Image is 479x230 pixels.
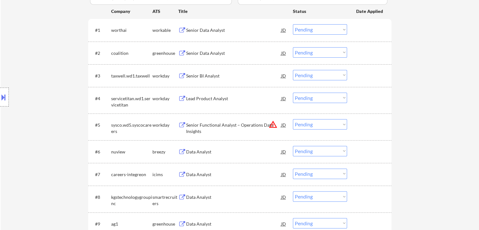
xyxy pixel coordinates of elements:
div: Senior Data Analyst [186,27,281,33]
div: Data Analyst [186,221,281,227]
div: Title [178,8,287,14]
div: Status [293,5,347,17]
div: #1 [95,27,106,33]
div: Data Analyst [186,194,281,200]
div: Company [111,8,152,14]
div: Date Applied [356,8,384,14]
div: coalition [111,50,152,56]
div: ag1 [111,221,152,227]
div: JD [281,191,287,203]
div: Lead Product Analyst [186,95,281,102]
div: greenhouse [152,221,178,227]
div: breezy [152,149,178,155]
div: #9 [95,221,106,227]
div: nuview [111,149,152,155]
div: #7 [95,171,106,178]
div: sysco.wd5.syscocareers [111,122,152,134]
div: workday [152,122,178,128]
div: worthai [111,27,152,33]
div: greenhouse [152,50,178,56]
div: JD [281,119,287,130]
div: JD [281,146,287,157]
div: workable [152,27,178,33]
div: careers-integreon [111,171,152,178]
div: JD [281,47,287,59]
div: workday [152,95,178,102]
div: JD [281,93,287,104]
div: Senior Data Analyst [186,50,281,56]
div: Data Analyst [186,171,281,178]
div: JD [281,70,287,81]
div: taxwell.wd1.taxwell [111,73,152,79]
div: Senior Functional Analyst – Operations Data Insights [186,122,281,134]
div: JD [281,24,287,36]
div: JD [281,169,287,180]
div: kgstechnologygroupinc [111,194,152,206]
div: JD [281,218,287,229]
div: Senior BI Analyst [186,73,281,79]
div: servicetitan.wd1.servicetitan [111,95,152,108]
div: smartrecruiters [152,194,178,206]
div: Data Analyst [186,149,281,155]
div: workday [152,73,178,79]
div: icims [152,171,178,178]
div: ATS [152,8,178,14]
button: warning_amber [269,120,277,129]
div: #8 [95,194,106,200]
